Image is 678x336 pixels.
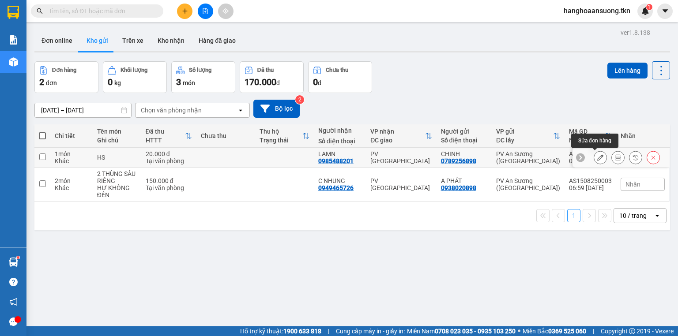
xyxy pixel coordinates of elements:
[569,150,612,157] div: AS1508250007
[441,150,487,157] div: CHINH
[176,77,181,87] span: 3
[245,77,276,87] span: 170.000
[318,138,362,145] div: Số điện thoại
[366,124,436,148] th: Toggle SortBy
[17,256,19,259] sup: 1
[569,137,605,144] div: Ngày ĐH
[240,326,321,336] span: Hỗ trợ kỹ thuật:
[308,61,372,93] button: Chưa thu0đ
[9,317,18,326] span: message
[318,177,362,184] div: C NHUNG
[336,326,405,336] span: Cung cấp máy in - giấy in:
[370,177,432,191] div: PV [GEOGRAPHIC_DATA]
[39,77,44,87] span: 2
[648,4,651,10] span: 1
[55,177,88,184] div: 2 món
[496,177,560,191] div: PV An Sương ([GEOGRAPHIC_DATA])
[97,154,137,161] div: HS
[9,35,18,45] img: solution-icon
[141,106,202,115] div: Chọn văn phòng nhận
[370,150,432,164] div: PV [GEOGRAPHIC_DATA]
[594,151,607,164] div: Sửa đơn hàng
[625,181,640,188] span: Nhãn
[255,124,314,148] th: Toggle SortBy
[55,132,88,139] div: Chi tiết
[79,30,115,51] button: Kho gửi
[657,4,673,19] button: caret-down
[567,209,580,222] button: 1
[548,328,586,335] strong: 0369 525 060
[621,28,650,37] div: ver 1.8.138
[9,258,18,267] img: warehouse-icon
[646,4,652,10] sup: 1
[97,137,137,144] div: Ghi chú
[492,124,565,148] th: Toggle SortBy
[192,30,243,51] button: Hàng đã giao
[218,4,234,19] button: aim
[565,124,616,148] th: Toggle SortBy
[407,326,516,336] span: Miền Nam
[328,326,329,336] span: |
[276,79,280,86] span: đ
[46,79,57,86] span: đơn
[202,8,208,14] span: file-add
[441,177,487,184] div: A PHÁT
[146,128,185,135] div: Đã thu
[557,5,637,16] span: hanghoaansuong.tkn
[318,79,321,86] span: đ
[121,67,147,73] div: Khối lượng
[49,6,153,16] input: Tìm tên, số ĐT hoặc mã đơn
[55,150,88,157] div: 1 món
[496,150,560,164] div: PV An Sương ([GEOGRAPHIC_DATA])
[9,298,18,306] span: notification
[318,150,362,157] div: LAMN
[146,137,185,144] div: HTTT
[496,128,553,135] div: VP gửi
[103,61,167,93] button: Khối lượng0kg
[97,170,137,184] div: 2 THÙNG SẦU RIÊNG
[182,8,188,14] span: plus
[496,137,553,144] div: ĐC lấy
[37,8,43,14] span: search
[283,328,321,335] strong: 1900 633 818
[435,328,516,335] strong: 0708 023 035 - 0935 103 250
[8,6,19,19] img: logo-vxr
[146,177,192,184] div: 150.000 đ
[177,4,192,19] button: plus
[641,7,649,15] img: icon-new-feature
[629,328,635,334] span: copyright
[237,107,244,114] svg: open
[619,211,647,220] div: 10 / trang
[569,157,612,164] div: 09:24 [DATE]
[621,132,665,139] div: Nhãn
[222,8,229,14] span: aim
[34,61,98,93] button: Đơn hàng2đơn
[260,137,302,144] div: Trạng thái
[34,30,79,51] button: Đơn online
[83,33,369,44] li: Hotline: 1900 8153
[115,30,151,51] button: Trên xe
[569,184,612,191] div: 06:59 [DATE]
[441,137,487,144] div: Số điện thoại
[83,22,369,33] li: [STREET_ADDRESS][PERSON_NAME]. [GEOGRAPHIC_DATA], Tỉnh [GEOGRAPHIC_DATA]
[654,212,661,219] svg: open
[569,128,605,135] div: Mã GD
[661,7,669,15] span: caret-down
[55,184,88,191] div: Khác
[441,157,476,164] div: 0789256898
[55,157,88,164] div: Khác
[318,157,354,164] div: 0985488201
[189,67,211,73] div: Số lượng
[253,100,300,118] button: Bộ lọc
[97,184,137,198] div: HƯ KHÔNG ĐỀN
[295,95,304,104] sup: 2
[370,128,425,135] div: VP nhận
[370,137,425,144] div: ĐC giao
[11,64,140,93] b: GỬI : PV An Sương ([GEOGRAPHIC_DATA])
[11,11,55,55] img: logo.jpg
[201,132,251,139] div: Chưa thu
[257,67,274,73] div: Đã thu
[9,278,18,286] span: question-circle
[313,77,318,87] span: 0
[571,134,618,148] div: Sửa đơn hàng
